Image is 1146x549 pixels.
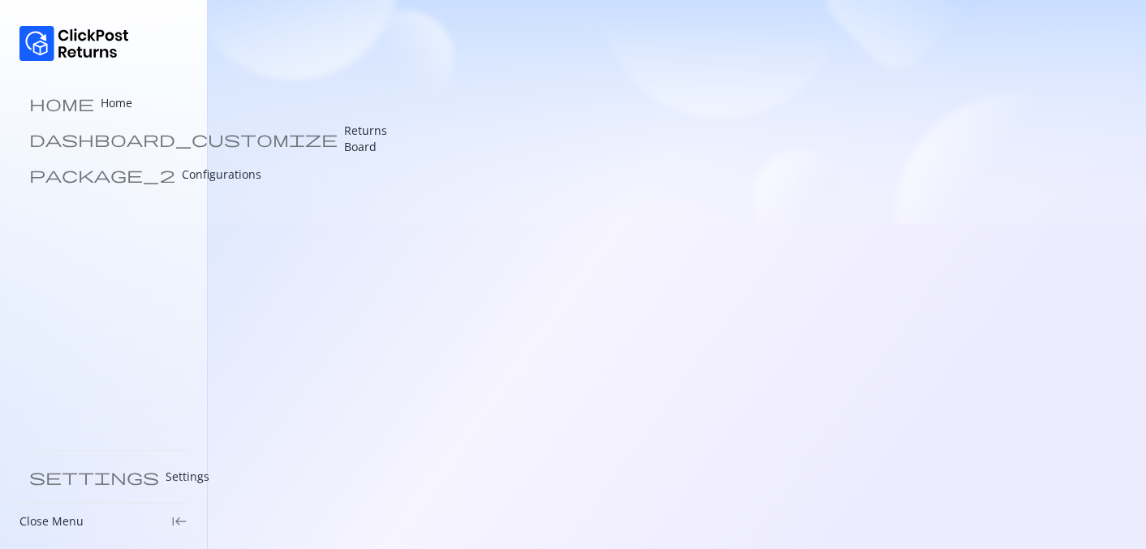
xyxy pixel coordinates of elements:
span: package_2 [29,166,175,183]
p: Configurations [182,166,261,183]
span: dashboard_customize [29,131,338,147]
span: keyboard_tab_rtl [171,513,187,530]
p: Settings [166,469,209,485]
a: settings Settings [19,460,187,493]
span: settings [29,469,159,485]
p: Close Menu [19,513,84,530]
a: home Home [19,87,187,119]
p: Returns Board [344,123,387,155]
a: dashboard_customize Returns Board [19,123,187,155]
img: Logo [19,26,129,61]
a: package_2 Configurations [19,158,187,191]
p: Home [101,95,132,111]
div: Close Menukeyboard_tab_rtl [19,513,187,530]
span: home [29,95,94,111]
